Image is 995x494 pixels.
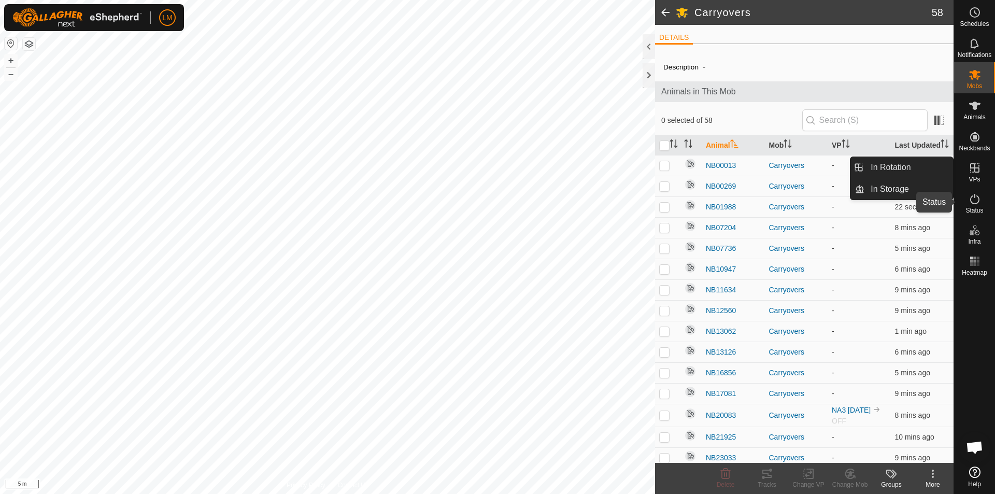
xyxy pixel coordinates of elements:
[684,344,696,357] img: returning off
[829,480,871,489] div: Change Mob
[895,327,927,335] span: 8 Oct 2025, 8:17 am
[788,480,829,489] div: Change VP
[684,386,696,398] img: returning off
[962,270,987,276] span: Heatmap
[832,327,834,335] app-display-virtual-paddock-transition: -
[706,243,736,254] span: NB07736
[670,141,678,149] p-sorticon: Activate to sort
[684,303,696,315] img: returning off
[661,115,802,126] span: 0 selected of 58
[832,369,834,377] app-display-virtual-paddock-transition: -
[769,368,824,378] div: Carryovers
[832,417,846,425] span: OFF
[338,481,368,490] a: Contact Us
[958,52,991,58] span: Notifications
[895,348,930,356] span: 8 Oct 2025, 8:12 am
[706,347,736,358] span: NB13126
[967,83,982,89] span: Mobs
[864,179,953,200] a: In Storage
[661,86,947,98] span: Animals in This Mob
[684,141,692,149] p-sorticon: Activate to sort
[895,369,930,377] span: 8 Oct 2025, 8:13 am
[769,305,824,316] div: Carryovers
[769,202,824,213] div: Carryovers
[684,158,696,170] img: returning off
[706,181,736,192] span: NB00269
[784,141,792,149] p-sorticon: Activate to sort
[832,433,834,441] app-display-virtual-paddock-transition: -
[699,58,709,75] span: -
[960,21,989,27] span: Schedules
[5,54,17,67] button: +
[832,182,834,190] app-display-virtual-paddock-transition: -
[873,405,881,414] img: to
[832,265,834,273] app-display-virtual-paddock-transition: -
[706,410,736,421] span: NB20083
[694,6,932,19] h2: Carryovers
[287,481,325,490] a: Privacy Policy
[684,365,696,377] img: returning off
[684,199,696,211] img: returning off
[12,8,142,27] img: Gallagher Logo
[941,141,949,149] p-sorticon: Activate to sort
[706,305,736,316] span: NB12560
[684,261,696,274] img: returning off
[932,5,943,20] span: 58
[832,223,834,232] app-display-virtual-paddock-transition: -
[706,222,736,233] span: NB07204
[895,433,934,441] span: 8 Oct 2025, 8:09 am
[895,223,930,232] span: 8 Oct 2025, 8:11 am
[702,135,765,156] th: Animal
[706,388,736,399] span: NB17081
[895,389,930,398] span: 8 Oct 2025, 8:09 am
[968,481,981,487] span: Help
[684,429,696,442] img: returning off
[842,141,850,149] p-sorticon: Activate to sort
[23,38,35,50] button: Map Layers
[769,181,824,192] div: Carryovers
[832,306,834,315] app-display-virtual-paddock-transition: -
[871,480,912,489] div: Groups
[769,222,824,233] div: Carryovers
[832,348,834,356] app-display-virtual-paddock-transition: -
[769,453,824,463] div: Carryovers
[684,220,696,232] img: returning off
[832,389,834,398] app-display-virtual-paddock-transition: -
[965,207,983,214] span: Status
[968,238,980,245] span: Infra
[832,406,871,414] a: NA3 [DATE]
[706,432,736,443] span: NB21925
[5,37,17,50] button: Reset Map
[730,141,738,149] p-sorticon: Activate to sort
[769,388,824,399] div: Carryovers
[765,135,828,156] th: Mob
[832,454,834,462] app-display-virtual-paddock-transition: -
[969,176,980,182] span: VPs
[832,244,834,252] app-display-virtual-paddock-transition: -
[895,411,930,419] span: 8 Oct 2025, 8:10 am
[746,480,788,489] div: Tracks
[769,264,824,275] div: Carryovers
[871,183,909,195] span: In Storage
[954,462,995,491] a: Help
[828,135,891,156] th: VP
[871,161,911,174] span: In Rotation
[706,202,736,213] span: NB01988
[895,286,930,294] span: 8 Oct 2025, 8:10 am
[684,323,696,336] img: returning off
[769,410,824,421] div: Carryovers
[717,481,735,488] span: Delete
[769,432,824,443] div: Carryovers
[895,454,930,462] span: 8 Oct 2025, 8:09 am
[832,286,834,294] app-display-virtual-paddock-transition: -
[684,178,696,191] img: returning off
[706,285,736,295] span: NB11634
[963,114,986,120] span: Animals
[655,32,693,45] li: DETAILS
[891,135,954,156] th: Last Updated
[684,241,696,253] img: returning off
[684,282,696,294] img: returning off
[864,157,953,178] a: In Rotation
[769,160,824,171] div: Carryovers
[684,450,696,462] img: returning off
